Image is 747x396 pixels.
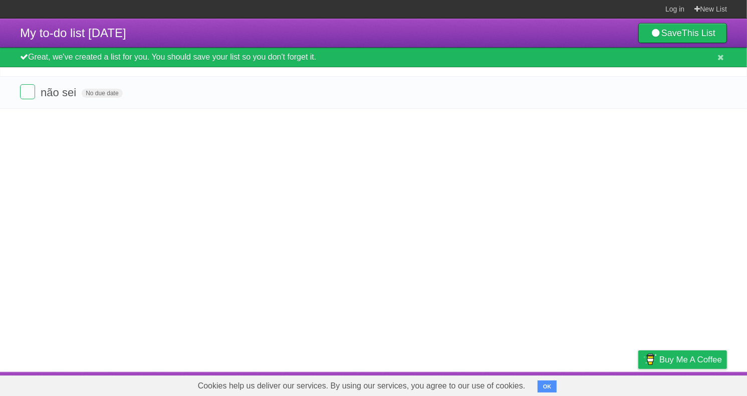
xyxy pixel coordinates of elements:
[664,374,727,393] a: Suggest a feature
[41,86,79,99] span: não sei
[638,23,727,43] a: SaveThis List
[682,28,715,38] b: This List
[538,380,557,392] button: OK
[625,374,651,393] a: Privacy
[188,376,536,396] span: Cookies help us deliver our services. By using our services, you agree to our use of cookies.
[20,84,35,99] label: Done
[538,374,579,393] a: Developers
[643,351,657,368] img: Buy me a coffee
[638,350,727,369] a: Buy me a coffee
[659,351,722,368] span: Buy me a coffee
[82,89,122,98] span: No due date
[20,26,126,40] span: My to-do list [DATE]
[505,374,526,393] a: About
[591,374,613,393] a: Terms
